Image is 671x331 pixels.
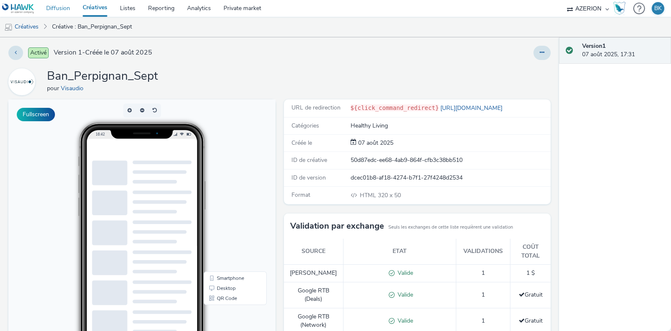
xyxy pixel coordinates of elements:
span: Smartphone [208,176,236,181]
button: Fullscreen [17,108,55,121]
code: ${click_command_redirect} [351,104,439,111]
div: 50d87edc-ee68-4ab9-864f-cfb3c38bb510 [351,156,550,164]
th: Etat [343,239,456,264]
span: 1 $ [526,269,535,277]
span: pour [47,84,61,92]
span: Catégories [291,122,319,130]
span: Version 1 - Créée le 07 août 2025 [54,48,152,57]
div: Healthy Living [351,122,550,130]
span: 1 [481,317,485,325]
small: Seuls les exchanges de cette liste requièrent une validation [388,224,513,231]
a: Visaudio [8,78,39,86]
span: 16:42 [87,32,96,37]
span: QR Code [208,196,229,201]
div: BK [654,2,662,15]
img: Visaudio [10,70,34,94]
td: Google RTB (Deals) [284,282,343,308]
li: QR Code [197,194,257,204]
div: dcec01b8-af18-4274-b7f1-27f4248d2534 [351,174,550,182]
li: Smartphone [197,174,257,184]
img: mobile [4,23,13,31]
span: Valide [395,269,413,277]
span: 07 août 2025 [356,139,393,147]
span: ID de créative [291,156,327,164]
span: ID de version [291,174,326,182]
span: HTML [360,191,378,199]
span: Format [291,191,310,199]
li: Desktop [197,184,257,194]
span: Valide [395,291,413,299]
th: Coût total [510,239,551,264]
th: Source [284,239,343,264]
h1: Ban_Perpignan_Sept [47,68,158,84]
td: [PERSON_NAME] [284,265,343,282]
span: Créée le [291,139,312,147]
span: 320 x 50 [359,191,401,199]
th: Validations [456,239,510,264]
a: Visaudio [61,84,87,92]
div: Création 07 août 2025, 17:31 [356,139,393,147]
span: Valide [395,317,413,325]
span: Activé [28,47,49,58]
span: 1 [481,269,485,277]
h3: Validation par exchange [290,220,384,232]
img: undefined Logo [2,3,34,14]
span: 1 [481,291,485,299]
a: Hawk Academy [613,2,629,15]
img: Hawk Academy [613,2,626,15]
a: Créative : Ban_Perpignan_Sept [48,17,136,37]
span: Desktop [208,186,227,191]
a: [URL][DOMAIN_NAME] [439,104,506,112]
span: Gratuit [519,317,543,325]
span: URL de redirection [291,104,341,112]
span: Gratuit [519,291,543,299]
strong: Version 1 [582,42,606,50]
div: 07 août 2025, 17:31 [582,42,664,59]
